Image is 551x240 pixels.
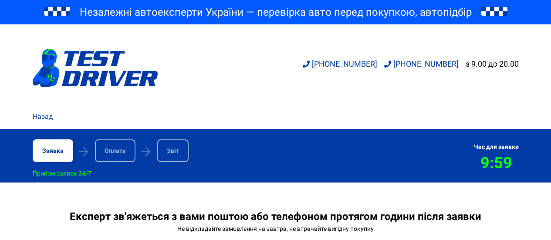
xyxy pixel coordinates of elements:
div: Експерт зв'яжеться з вами поштою або телефоном протягом години після заявки [33,210,519,223]
a: [PHONE_NUMBER] [303,59,377,68]
div: Заявка [33,139,73,162]
a: [PHONE_NUMBER] [384,59,459,68]
div: Звіт [157,139,189,162]
div: з 9.00 до 20.00 [466,59,519,68]
span: Незалежні автоексперти України — перевірка авто перед покупкою, автопідбір [80,5,472,19]
div: Не відкладайте замовлення на завтра, не втрачайте вигідну покупку [33,225,519,232]
div: Оплата [95,139,135,162]
a: logotype@3x [33,28,158,108]
div: 9:59 [474,154,519,172]
a: Назад [33,112,53,122]
div: Час для заявки [474,143,519,150]
div: Прийом заявок 24/7 [33,170,91,177]
img: logotype@3x [33,49,158,87]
